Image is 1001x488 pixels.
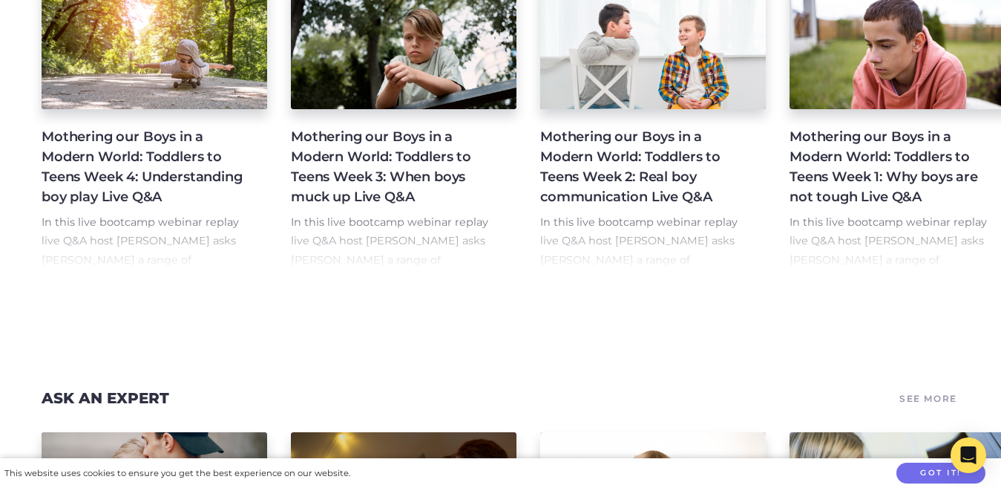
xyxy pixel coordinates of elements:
[951,437,986,473] div: Open Intercom Messenger
[896,463,985,484] button: Got it!
[291,127,493,207] h4: Mothering our Boys in a Modern World: Toddlers to Teens Week 3: When boys muck up Live Q&A
[790,213,991,367] p: In this live bootcamp webinar replay live Q&A host [PERSON_NAME] asks [PERSON_NAME] a range of qu...
[790,127,991,207] h4: Mothering our Boys in a Modern World: Toddlers to Teens Week 1: Why boys are not tough Live Q&A
[42,127,243,207] h4: Mothering our Boys in a Modern World: Toddlers to Teens Week 4: Understanding boy play Live Q&A
[540,127,742,207] h4: Mothering our Boys in a Modern World: Toddlers to Teens Week 2: Real boy communication Live Q&A
[4,466,350,481] div: This website uses cookies to ensure you get the best experience on our website.
[897,388,959,409] a: See More
[42,389,169,407] a: Ask an Expert
[291,213,493,367] p: In this live bootcamp webinar replay live Q&A host [PERSON_NAME] asks [PERSON_NAME] a range of qu...
[540,213,742,367] p: In this live bootcamp webinar replay live Q&A host [PERSON_NAME] asks [PERSON_NAME] a range of qu...
[42,213,243,367] p: In this live bootcamp webinar replay live Q&A host [PERSON_NAME] asks [PERSON_NAME] a range of qu...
